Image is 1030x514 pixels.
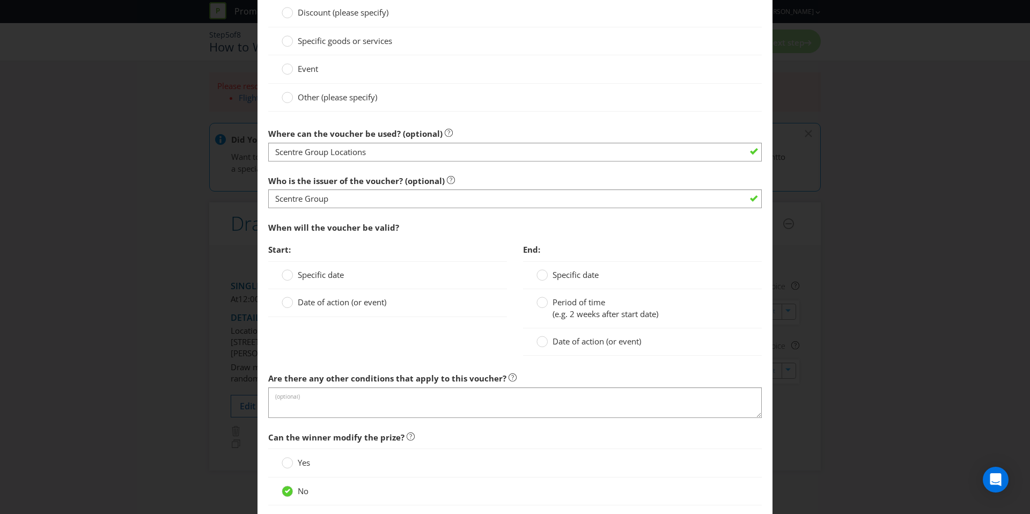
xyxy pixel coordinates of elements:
span: Specific date [298,269,344,280]
span: Event [298,63,318,74]
span: No [298,486,308,496]
span: Can the winner modify the prize? [268,432,404,443]
span: Are there any other conditions that apply to this voucher? [268,373,506,384]
span: Who is the issuer of the voucher? (optional) [268,175,445,186]
span: Date of action (or event) [553,336,641,347]
span: Discount (please specify) [298,7,388,18]
span: (e.g. 2 weeks after start date) [553,309,658,319]
span: Period of time [553,297,605,307]
span: End: [523,244,540,255]
span: Start: [268,244,291,255]
span: Date of action (or event) [298,297,386,307]
div: Open Intercom Messenger [983,467,1009,493]
span: Where can the voucher be used? (optional) [268,128,443,139]
span: Yes [298,457,310,468]
span: Specific goods or services [298,35,392,46]
span: Specific date [553,269,599,280]
span: Other (please specify) [298,92,377,102]
span: When will the voucher be valid? [268,222,399,233]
